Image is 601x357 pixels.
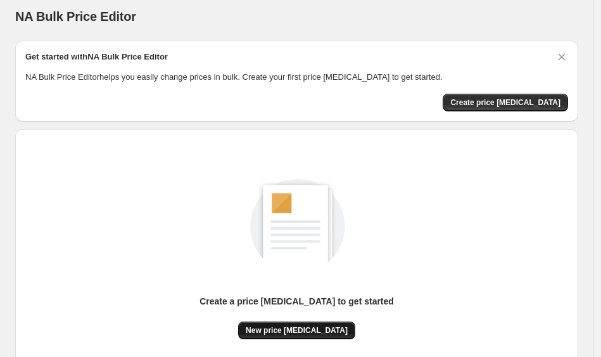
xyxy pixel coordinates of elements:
[555,51,568,63] button: Dismiss card
[25,51,168,63] h2: Get started with NA Bulk Price Editor
[246,325,348,335] span: New price [MEDICAL_DATA]
[238,322,355,339] button: New price [MEDICAL_DATA]
[450,97,560,108] span: Create price [MEDICAL_DATA]
[25,71,568,84] p: NA Bulk Price Editor helps you easily change prices in bulk. Create your first price [MEDICAL_DAT...
[199,295,394,308] p: Create a price [MEDICAL_DATA] to get started
[15,9,136,23] span: NA Bulk Price Editor
[443,94,568,111] button: Create price change job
